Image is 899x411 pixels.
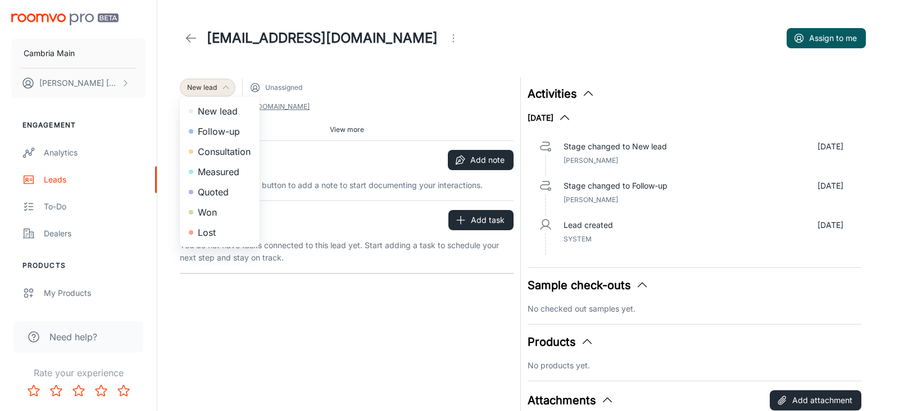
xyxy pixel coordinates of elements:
li: Consultation [180,141,260,162]
li: New lead [180,101,260,121]
li: Quoted [180,182,260,202]
li: Measured [180,162,260,182]
li: Won [180,202,260,222]
li: Lost [180,222,260,243]
li: Follow-up [180,121,260,141]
